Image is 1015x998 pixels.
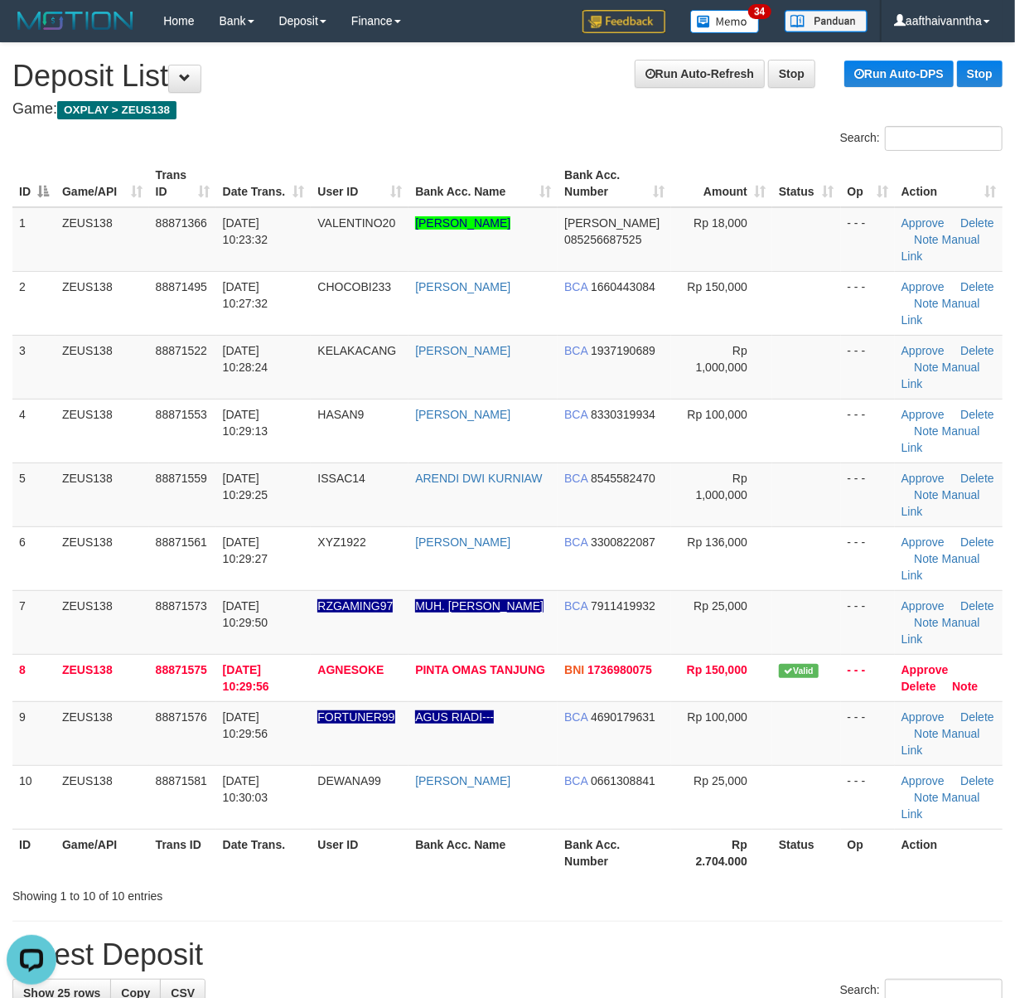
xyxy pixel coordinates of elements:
[591,472,655,485] span: Copy 8545582470 to clipboard
[960,344,993,357] a: Delete
[690,10,760,33] img: Button%20Memo.svg
[671,160,772,207] th: Amount: activate to sort column ascending
[564,408,587,421] span: BCA
[317,663,384,676] span: AGNESOKE
[12,399,56,463] td: 4
[317,774,381,787] span: DEWANA99
[149,829,216,876] th: Trans ID
[558,160,671,207] th: Bank Acc. Number: activate to sort column ascending
[12,101,1003,118] h4: Game:
[56,463,149,526] td: ZEUS138
[901,233,980,263] a: Manual Link
[914,791,939,804] a: Note
[156,472,207,485] span: 88871559
[914,488,939,501] a: Note
[901,297,980,327] a: Manual Link
[56,399,149,463] td: ZEUS138
[216,829,312,876] th: Date Trans.
[841,590,895,654] td: - - -
[156,344,207,357] span: 88871522
[56,271,149,335] td: ZEUS138
[12,701,56,765] td: 9
[901,344,945,357] a: Approve
[914,361,939,374] a: Note
[56,701,149,765] td: ZEUS138
[415,599,544,613] a: MUH. [PERSON_NAME]
[841,271,895,335] td: - - -
[223,408,268,438] span: [DATE] 10:29:13
[960,535,993,549] a: Delete
[56,335,149,399] td: ZEUS138
[960,216,993,230] a: Delete
[901,727,980,757] a: Manual Link
[694,774,747,787] span: Rp 25,000
[317,472,365,485] span: ISSAC14
[564,216,660,230] span: [PERSON_NAME]
[311,829,408,876] th: User ID
[960,599,993,613] a: Delete
[415,408,510,421] a: [PERSON_NAME]
[901,663,949,676] a: Approve
[587,663,652,676] span: Copy 1736980075 to clipboard
[12,881,410,904] div: Showing 1 to 10 of 10 entries
[415,710,494,724] a: AGUS RIADI---
[901,774,945,787] a: Approve
[901,280,945,293] a: Approve
[156,710,207,724] span: 88871576
[317,408,364,421] span: HASAN9
[841,701,895,765] td: - - -
[688,535,747,549] span: Rp 136,000
[564,472,587,485] span: BCA
[591,599,655,613] span: Copy 7911419932 to clipboard
[901,680,936,693] a: Delete
[156,280,207,293] span: 88871495
[564,774,587,787] span: BCA
[558,829,671,876] th: Bank Acc. Number
[696,472,747,501] span: Rp 1,000,000
[564,599,587,613] span: BCA
[317,535,365,549] span: XYZ1922
[591,344,655,357] span: Copy 1937190689 to clipboard
[223,472,268,501] span: [DATE] 10:29:25
[901,616,980,646] a: Manual Link
[56,590,149,654] td: ZEUS138
[12,335,56,399] td: 3
[56,160,149,207] th: Game/API: activate to sort column ascending
[772,829,841,876] th: Status
[223,774,268,804] span: [DATE] 10:30:03
[564,710,587,724] span: BCA
[901,216,945,230] a: Approve
[591,710,655,724] span: Copy 4690179631 to clipboard
[7,7,56,56] button: Open LiveChat chat widget
[785,10,868,32] img: panduan.png
[149,160,216,207] th: Trans ID: activate to sort column ascending
[311,160,408,207] th: User ID: activate to sort column ascending
[687,663,747,676] span: Rp 150,000
[591,408,655,421] span: Copy 8330319934 to clipboard
[12,463,56,526] td: 5
[914,424,939,438] a: Note
[156,599,207,613] span: 88871573
[688,408,747,421] span: Rp 100,000
[12,938,1003,971] h1: Latest Deposit
[582,10,665,33] img: Feedback.jpg
[841,399,895,463] td: - - -
[952,680,978,693] a: Note
[591,774,655,787] span: Copy 0661308841 to clipboard
[564,344,587,357] span: BCA
[841,335,895,399] td: - - -
[56,765,149,829] td: ZEUS138
[840,126,1003,151] label: Search:
[408,829,558,876] th: Bank Acc. Name
[768,60,815,88] a: Stop
[901,361,980,390] a: Manual Link
[12,765,56,829] td: 10
[415,280,510,293] a: [PERSON_NAME]
[591,535,655,549] span: Copy 3300822087 to clipboard
[317,344,396,357] span: KELAKACANG
[12,590,56,654] td: 7
[901,791,980,821] a: Manual Link
[12,271,56,335] td: 2
[12,526,56,590] td: 6
[564,663,584,676] span: BNI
